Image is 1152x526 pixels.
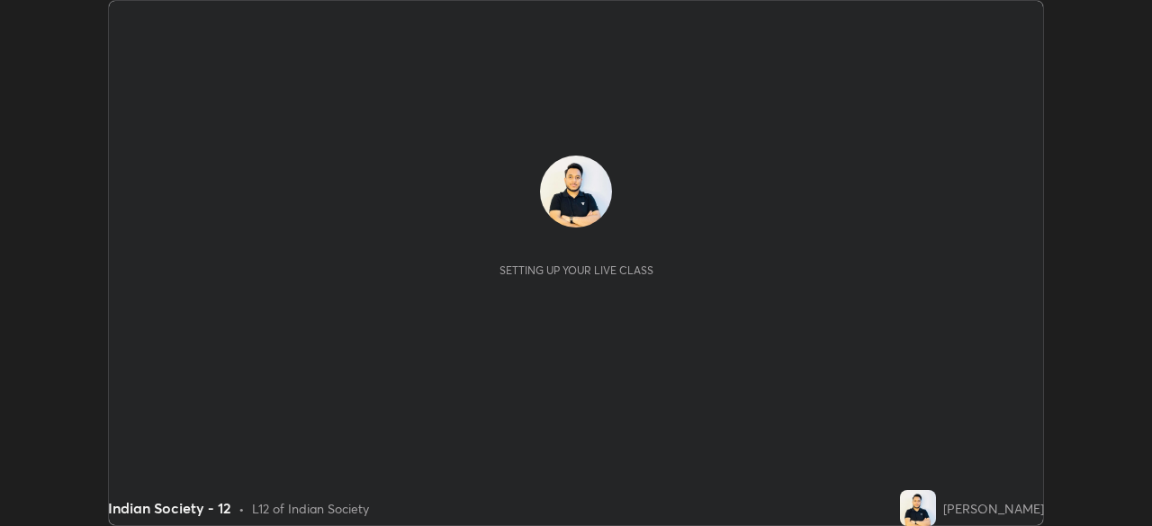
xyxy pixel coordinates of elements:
div: Setting up your live class [499,263,653,277]
div: [PERSON_NAME] [943,499,1044,518]
img: 18fcd6351b7b44718b4720988390935d.jpg [900,490,936,526]
div: Indian Society - 12 [108,497,231,519]
div: • [238,499,245,518]
div: L12 of Indian Society [252,499,369,518]
img: 18fcd6351b7b44718b4720988390935d.jpg [540,156,612,227]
